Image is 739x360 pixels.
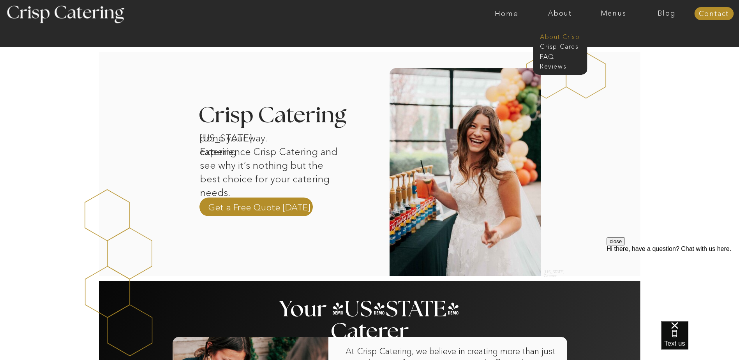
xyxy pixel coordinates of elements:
iframe: podium webchat widget prompt [607,237,739,331]
h2: [US_STATE] Caterer [544,270,568,274]
a: Menus [587,10,640,18]
p: done your way. Experience Crisp Catering and see why it’s nothing but the best choice for your ca... [200,131,342,181]
a: faq [540,52,579,60]
a: Home [480,10,533,18]
a: Crisp Cares [540,42,585,49]
a: Blog [640,10,693,18]
h3: Crisp Catering [198,104,366,127]
a: Reviews [540,62,579,69]
h1: [US_STATE] catering [199,131,280,141]
a: About [533,10,587,18]
a: Contact [694,10,734,18]
h2: Your [US_STATE] Caterer [278,298,462,314]
a: About Crisp [540,32,585,40]
a: Get a Free Quote [DATE] [208,201,310,213]
iframe: podium webchat widget bubble [661,321,739,360]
